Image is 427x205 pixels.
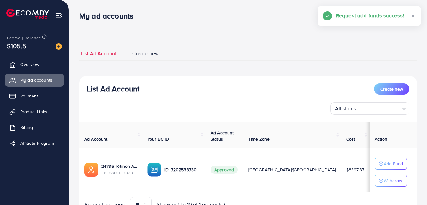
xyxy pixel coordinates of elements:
[164,166,200,173] p: ID: 7202533730479751169
[81,50,116,57] span: List Ad Account
[5,137,64,149] a: Affiliate Program
[20,77,52,83] span: My ad accounts
[20,93,38,99] span: Payment
[101,163,137,176] div: <span class='underline'>24735_K-linen Ad account_1687332365614</span></br>7247037323580276737
[248,136,270,142] span: Time Zone
[5,121,64,134] a: Billing
[20,108,47,115] span: Product Links
[20,124,33,131] span: Billing
[7,41,26,50] span: $105.5
[101,170,137,176] span: ID: 7247037323580276737
[20,61,39,67] span: Overview
[20,140,54,146] span: Affiliate Program
[79,11,138,20] h3: My ad accounts
[384,160,403,167] p: Add Fund
[87,84,139,93] h3: List Ad Account
[375,158,407,170] button: Add Fund
[375,136,387,142] span: Action
[380,86,403,92] span: Create new
[346,167,364,173] span: $8397.37
[400,177,422,200] iframe: Chat
[6,9,49,19] img: logo
[56,43,62,50] img: image
[84,136,108,142] span: Ad Account
[374,83,409,95] button: Create new
[132,50,159,57] span: Create new
[358,103,399,113] input: Search for option
[211,130,234,142] span: Ad Account Status
[330,102,409,115] div: Search for option
[5,90,64,102] a: Payment
[346,136,355,142] span: Cost
[5,58,64,71] a: Overview
[375,175,407,187] button: Withdraw
[211,166,238,174] span: Approved
[336,11,404,20] h5: Request add funds success!
[101,163,137,169] a: 24735_K-linen Ad account_1687332365614
[5,105,64,118] a: Product Links
[7,35,41,41] span: Ecomdy Balance
[384,177,402,184] p: Withdraw
[334,104,358,113] span: All status
[5,74,64,86] a: My ad accounts
[147,136,169,142] span: Your BC ID
[248,167,336,173] span: [GEOGRAPHIC_DATA]/[GEOGRAPHIC_DATA]
[56,12,63,19] img: menu
[147,163,161,177] img: ic-ba-acc.ded83a64.svg
[84,163,98,177] img: ic-ads-acc.e4c84228.svg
